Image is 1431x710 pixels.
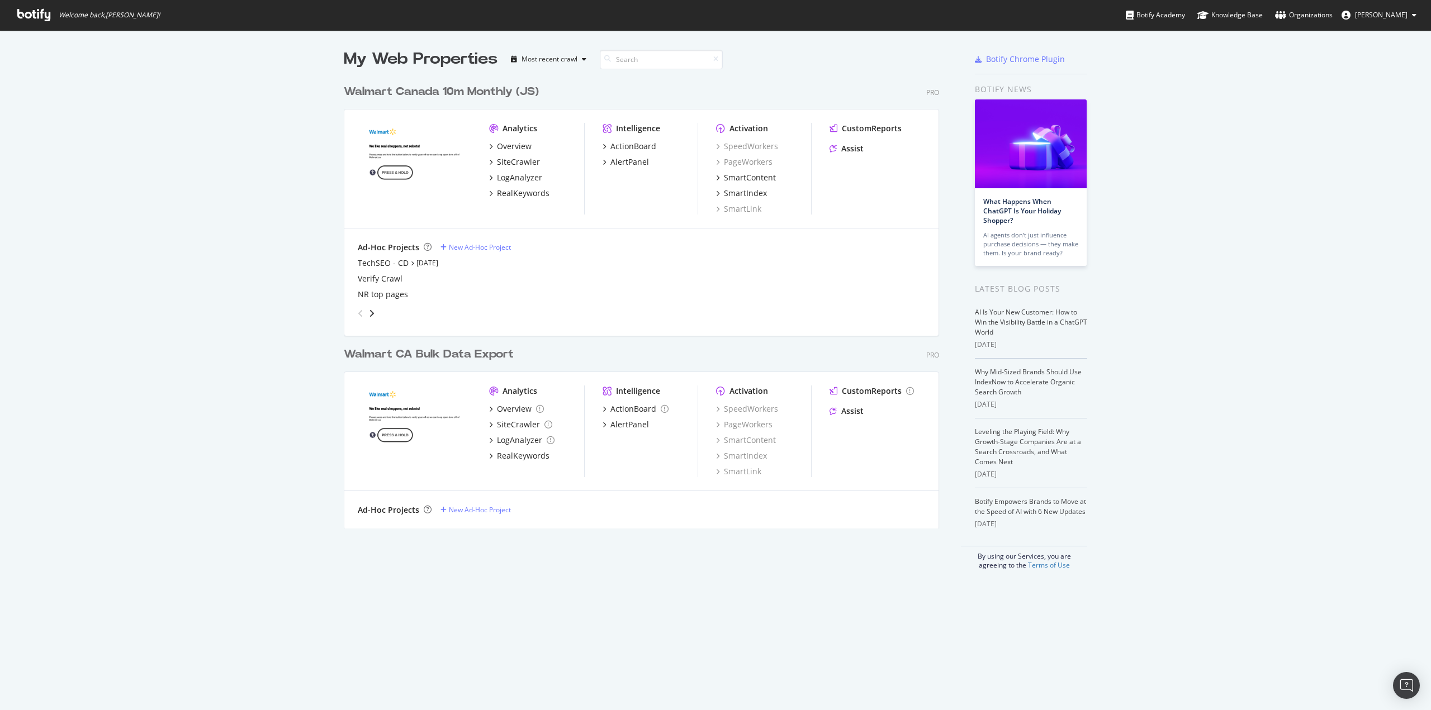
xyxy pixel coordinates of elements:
[842,385,902,397] div: CustomReports
[975,497,1086,516] a: Botify Empowers Brands to Move at the Speed of AI with 6 New Updates
[489,172,542,183] a: LogAnalyzer
[1333,6,1425,24] button: [PERSON_NAME]
[716,172,776,183] a: SmartContent
[716,419,773,430] a: PageWorkers
[497,419,540,430] div: SiteCrawler
[975,307,1087,337] a: AI Is Your New Customer: How to Win the Visibility Battle in a ChatGPT World
[489,141,532,152] a: Overview
[986,54,1065,65] div: Botify Chrome Plugin
[344,48,497,70] div: My Web Properties
[975,99,1087,188] img: What Happens When ChatGPT Is Your Holiday Shopper?
[975,427,1081,466] a: Leveling the Playing Field: Why Growth-Stage Companies Are at a Search Crossroads, and What Comes...
[416,258,438,268] a: [DATE]
[497,141,532,152] div: Overview
[603,141,656,152] a: ActionBoard
[716,141,778,152] a: SpeedWorkers
[1126,9,1185,21] div: Botify Academy
[503,385,537,397] div: Analytics
[344,84,539,100] div: Walmart Canada 10m Monthly (JS)
[497,156,540,168] div: SiteCrawler
[344,346,518,363] a: Walmart CA Bulk Data Export
[830,143,864,154] a: Assist
[716,466,761,477] a: SmartLink
[358,123,471,213] img: walmart.ca
[716,188,767,199] a: SmartIndex
[358,385,471,476] img: walmartsecondary.ca
[975,340,1087,350] div: [DATE]
[358,289,408,300] a: NR top pages
[353,304,368,322] div: angle-left
[724,172,776,183] div: SmartContent
[489,435,555,446] a: LogAnalyzer
[983,197,1061,225] a: What Happens When ChatGPT Is Your Holiday Shopper?
[358,242,419,253] div: Ad-Hoc Projects
[926,88,939,97] div: Pro
[497,435,542,446] div: LogAnalyzer
[975,469,1087,479] div: [DATE]
[975,367,1082,397] a: Why Mid-Sized Brands Should Use IndexNow to Accelerate Organic Search Growth
[841,406,864,417] div: Assist
[497,188,549,199] div: RealKeywords
[1393,672,1420,699] div: Open Intercom Messenger
[489,188,549,199] a: RealKeywords
[716,450,767,461] a: SmartIndex
[344,84,543,100] a: Walmart Canada 10m Monthly (JS)
[842,123,902,134] div: CustomReports
[497,450,549,461] div: RealKeywords
[716,403,778,414] a: SpeedWorkers
[497,403,532,414] div: Overview
[616,385,660,397] div: Intelligence
[440,242,511,252] a: New Ad-Hoc Project
[616,123,660,134] div: Intelligence
[729,385,768,397] div: Activation
[961,546,1087,570] div: By using our Services, you are agreeing to the
[1028,560,1070,570] a: Terms of Use
[522,56,577,63] div: Most recent crawl
[603,156,649,168] a: AlertPanel
[975,519,1087,529] div: [DATE]
[497,172,542,183] div: LogAnalyzer
[489,403,544,414] a: Overview
[926,350,939,360] div: Pro
[716,203,761,215] a: SmartLink
[603,403,669,414] a: ActionBoard
[600,50,723,69] input: Search
[975,54,1065,65] a: Botify Chrome Plugin
[975,399,1087,409] div: [DATE]
[489,450,549,461] a: RealKeywords
[506,50,591,68] button: Most recent crawl
[841,143,864,154] div: Assist
[830,123,902,134] a: CustomReports
[449,242,511,252] div: New Ad-Hoc Project
[1355,10,1408,20] span: Costa Dallis
[716,156,773,168] a: PageWorkers
[983,231,1078,258] div: AI agents don’t just influence purchase decisions — they make them. Is your brand ready?
[358,258,409,269] a: TechSEO - CD
[1197,9,1263,21] div: Knowledge Base
[610,156,649,168] div: AlertPanel
[1275,9,1333,21] div: Organizations
[440,505,511,514] a: New Ad-Hoc Project
[358,504,419,516] div: Ad-Hoc Projects
[358,273,402,284] div: Verify Crawl
[975,83,1087,96] div: Botify news
[724,188,767,199] div: SmartIndex
[344,70,948,528] div: grid
[729,123,768,134] div: Activation
[449,505,511,514] div: New Ad-Hoc Project
[489,156,540,168] a: SiteCrawler
[59,11,160,20] span: Welcome back, [PERSON_NAME] !
[830,406,864,417] a: Assist
[716,435,776,446] a: SmartContent
[368,308,376,319] div: angle-right
[503,123,537,134] div: Analytics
